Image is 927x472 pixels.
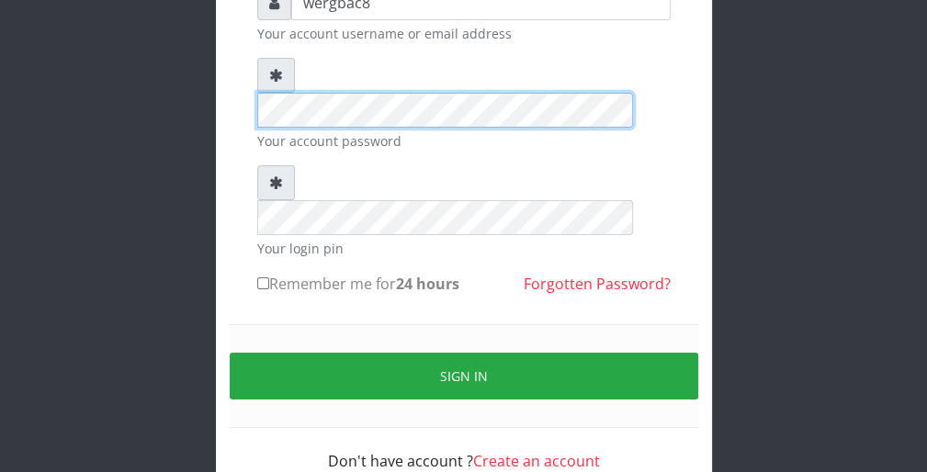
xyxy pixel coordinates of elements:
b: 24 hours [396,274,459,294]
small: Your account username or email address [257,24,671,43]
small: Your login pin [257,239,671,258]
a: Create an account [473,451,600,471]
input: Remember me for24 hours [257,277,269,289]
label: Remember me for [257,273,459,295]
button: Sign in [230,353,698,399]
a: Forgotten Password? [524,274,671,294]
small: Your account password [257,131,671,151]
div: Don't have account ? [257,428,671,472]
